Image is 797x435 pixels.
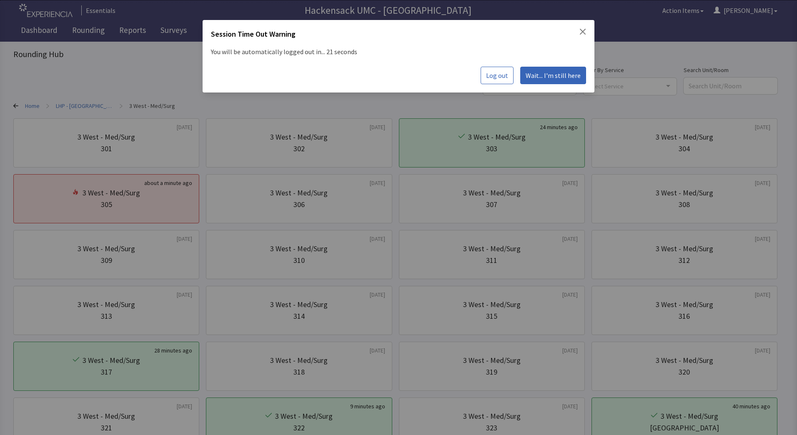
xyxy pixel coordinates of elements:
span: Wait... I'm still here [526,70,581,80]
button: Wait... I'm still here [520,67,586,84]
h2: Session Time Out Warning [211,28,296,43]
span: Log out [486,70,508,80]
button: Close [579,28,586,35]
button: Log out [481,67,514,84]
p: You will be automatically logged out in... 21 seconds [211,43,586,60]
